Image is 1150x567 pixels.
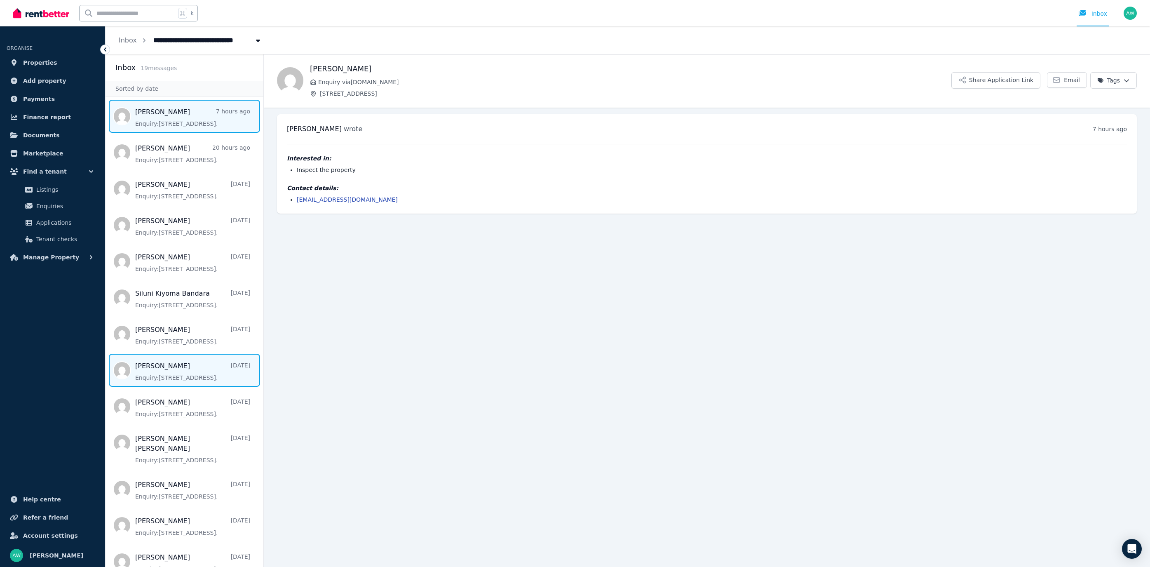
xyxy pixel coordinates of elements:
[7,509,99,526] a: Refer a friend
[30,551,83,560] span: [PERSON_NAME]
[7,249,99,266] button: Manage Property
[135,180,250,200] a: [PERSON_NAME][DATE]Enquiry:[STREET_ADDRESS].
[13,7,69,19] img: RentBetter
[135,398,250,418] a: [PERSON_NAME][DATE]Enquiry:[STREET_ADDRESS].
[1097,76,1120,85] span: Tags
[7,54,99,71] a: Properties
[141,65,177,71] span: 19 message s
[287,154,1127,162] h4: Interested in:
[318,78,951,86] span: Enquiry via [DOMAIN_NAME]
[36,234,92,244] span: Tenant checks
[135,434,250,464] a: [PERSON_NAME] [PERSON_NAME][DATE]Enquiry:[STREET_ADDRESS].
[7,491,99,508] a: Help centre
[119,36,137,44] a: Inbox
[23,58,57,68] span: Properties
[297,196,398,203] a: [EMAIL_ADDRESS][DOMAIN_NAME]
[1064,76,1080,84] span: Email
[10,214,95,231] a: Applications
[10,181,95,198] a: Listings
[23,167,67,176] span: Find a tenant
[23,130,60,140] span: Documents
[7,145,99,162] a: Marketplace
[23,494,61,504] span: Help centre
[23,94,55,104] span: Payments
[1090,72,1137,89] button: Tags
[7,127,99,144] a: Documents
[287,125,342,133] span: [PERSON_NAME]
[23,148,63,158] span: Marketplace
[277,67,303,94] img: Sam
[135,144,250,164] a: [PERSON_NAME]20 hours agoEnquiry:[STREET_ADDRESS].
[23,252,79,262] span: Manage Property
[7,527,99,544] a: Account settings
[23,513,68,522] span: Refer a friend
[7,163,99,180] button: Find a tenant
[135,325,250,346] a: [PERSON_NAME][DATE]Enquiry:[STREET_ADDRESS].
[36,185,92,195] span: Listings
[1047,72,1087,88] a: Email
[1124,7,1137,20] img: Andrew Wong
[10,231,95,247] a: Tenant checks
[135,361,250,382] a: [PERSON_NAME][DATE]Enquiry:[STREET_ADDRESS].
[1093,126,1127,132] time: 7 hours ago
[135,480,250,501] a: [PERSON_NAME][DATE]Enquiry:[STREET_ADDRESS].
[23,76,66,86] span: Add property
[10,549,23,562] img: Andrew Wong
[135,289,250,309] a: Siluni Kiyoma Bandara[DATE]Enquiry:[STREET_ADDRESS].
[320,89,951,98] span: [STREET_ADDRESS]
[135,107,250,128] a: [PERSON_NAME]7 hours agoEnquiry:[STREET_ADDRESS].
[1122,539,1142,559] div: Open Intercom Messenger
[344,125,362,133] span: wrote
[297,166,1127,174] li: Inspect the property
[10,198,95,214] a: Enquiries
[190,10,193,16] span: k
[36,201,92,211] span: Enquiries
[36,218,92,228] span: Applications
[115,62,136,73] h2: Inbox
[287,184,1127,192] h4: Contact details:
[7,45,33,51] span: ORGANISE
[310,63,951,75] h1: [PERSON_NAME]
[135,216,250,237] a: [PERSON_NAME][DATE]Enquiry:[STREET_ADDRESS].
[7,91,99,107] a: Payments
[106,26,275,54] nav: Breadcrumb
[1078,9,1107,18] div: Inbox
[23,112,71,122] span: Finance report
[7,109,99,125] a: Finance report
[951,72,1040,89] button: Share Application Link
[106,81,263,96] div: Sorted by date
[23,531,78,541] span: Account settings
[135,252,250,273] a: [PERSON_NAME][DATE]Enquiry:[STREET_ADDRESS].
[135,516,250,537] a: [PERSON_NAME][DATE]Enquiry:[STREET_ADDRESS].
[7,73,99,89] a: Add property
